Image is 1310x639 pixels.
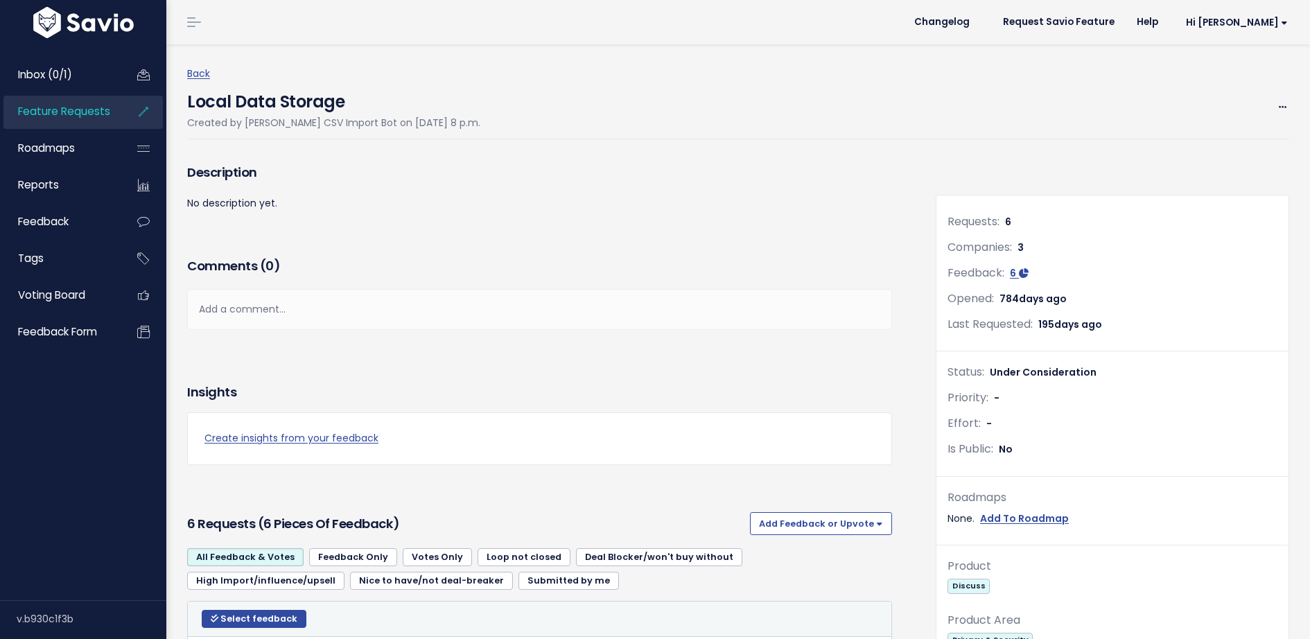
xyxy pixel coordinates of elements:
a: Request Savio Feature [992,12,1126,33]
a: Submitted by me [518,572,619,590]
span: Under Consideration [990,365,1097,379]
a: Add To Roadmap [980,510,1069,527]
h3: Description [187,163,892,182]
a: Votes Only [403,548,472,566]
a: Help [1126,12,1169,33]
div: v.b930c1f3b [17,601,166,637]
span: Status: [947,364,984,380]
a: Roadmaps [3,132,115,164]
div: None. [947,510,1277,527]
span: days ago [1019,292,1067,306]
a: Feature Requests [3,96,115,128]
span: Reports [18,177,59,192]
h3: Insights [187,383,236,402]
span: 6 [1005,215,1011,229]
span: 195 [1038,317,1102,331]
a: Feedback Only [309,548,397,566]
span: Discuss [947,579,990,593]
span: 0 [265,257,274,274]
a: Nice to have/not deal-breaker [350,572,513,590]
a: High Import/influence/upsell [187,572,344,590]
span: Is Public: [947,441,993,457]
a: Create insights from your feedback [204,430,875,447]
a: All Feedback & Votes [187,548,304,566]
span: Created by [PERSON_NAME] CSV Import Bot on [DATE] 8 p.m. [187,116,480,130]
a: 6 [1010,266,1029,280]
span: - [986,417,992,430]
button: Select feedback [202,610,306,628]
span: 6 [1010,266,1016,280]
a: Voting Board [3,279,115,311]
img: logo-white.9d6f32f41409.svg [30,7,137,38]
span: Changelog [914,17,970,27]
a: Reports [3,169,115,201]
a: Feedback [3,206,115,238]
span: Feedback form [18,324,97,339]
span: Roadmaps [18,141,75,155]
span: Inbox (0/1) [18,67,72,82]
a: Hi [PERSON_NAME] [1169,12,1299,33]
span: Feedback: [947,265,1004,281]
a: Back [187,67,210,80]
span: Requests: [947,213,999,229]
a: Feedback form [3,316,115,348]
h3: Comments ( ) [187,256,892,276]
span: Last Requested: [947,316,1033,332]
span: Companies: [947,239,1012,255]
span: Feedback [18,214,69,229]
a: Inbox (0/1) [3,59,115,91]
span: Effort: [947,415,981,431]
span: No [999,442,1013,456]
span: Tags [18,251,44,265]
h3: 6 Requests (6 pieces of Feedback) [187,514,744,534]
span: Hi [PERSON_NAME] [1186,17,1288,28]
span: Priority: [947,389,988,405]
p: No description yet. [187,195,892,212]
div: Product Area [947,611,1277,631]
span: 784 [999,292,1067,306]
span: 3 [1018,240,1024,254]
span: days ago [1054,317,1102,331]
div: Add a comment... [187,289,892,330]
div: Roadmaps [947,488,1277,508]
div: Product [947,557,1277,577]
a: Deal Blocker/won't buy without [576,548,742,566]
span: Select feedback [220,613,297,624]
span: Opened: [947,290,994,306]
a: Tags [3,243,115,274]
a: Loop not closed [478,548,570,566]
span: - [994,391,999,405]
h4: Local Data Storage [187,82,480,114]
span: Feature Requests [18,104,110,119]
span: Voting Board [18,288,85,302]
button: Add Feedback or Upvote [750,512,892,534]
